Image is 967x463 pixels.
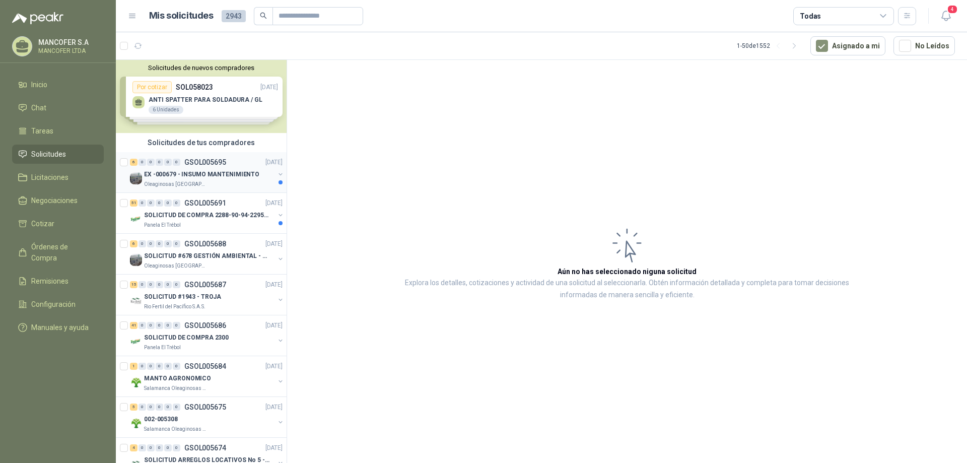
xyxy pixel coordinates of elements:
h3: Aún no has seleccionado niguna solicitud [558,266,697,277]
span: Remisiones [31,276,68,287]
div: 5 [130,404,137,411]
img: Company Logo [130,376,142,388]
span: Solicitudes [31,149,66,160]
div: 0 [139,363,146,370]
p: [DATE] [265,321,283,330]
div: 0 [147,200,155,207]
div: 0 [156,404,163,411]
div: 0 [147,159,155,166]
a: 15 0 0 0 0 0 GSOL005687[DATE] Company LogoSOLICITUD #1943 - TROJARio Fertil del Pacífico S.A.S. [130,279,285,311]
span: search [260,12,267,19]
p: Salamanca Oleaginosas SAS [144,384,208,392]
div: Todas [800,11,821,22]
p: EX -000679 - INSUMO MANTENIMIENTO [144,170,259,179]
p: Panela El Trébol [144,221,181,229]
p: Explora los detalles, cotizaciones y actividad de una solicitud al seleccionarla. Obtén informaci... [388,277,866,301]
p: GSOL005686 [184,322,226,329]
div: 0 [147,281,155,288]
button: 4 [937,7,955,25]
div: 0 [173,159,180,166]
img: Company Logo [130,172,142,184]
div: 0 [147,322,155,329]
p: GSOL005674 [184,444,226,451]
p: MANCOFER LTDA [38,48,101,54]
a: 41 0 0 0 0 0 GSOL005686[DATE] Company LogoSOLICITUD DE COMPRA 2300Panela El Trébol [130,319,285,352]
img: Company Logo [130,417,142,429]
span: Cotizar [31,218,54,229]
p: [DATE] [265,443,283,453]
div: 0 [164,281,172,288]
span: Configuración [31,299,76,310]
div: 4 [130,444,137,451]
div: 0 [156,322,163,329]
p: SOLICITUD DE COMPRA 2300 [144,333,229,343]
div: 1 - 50 de 1552 [737,38,802,54]
p: [DATE] [265,239,283,249]
div: Solicitudes de tus compradores [116,133,287,152]
span: Manuales y ayuda [31,322,89,333]
p: [DATE] [265,280,283,290]
div: 0 [164,159,172,166]
div: 0 [139,159,146,166]
img: Company Logo [130,254,142,266]
div: 0 [164,240,172,247]
div: 0 [156,200,163,207]
div: 0 [164,444,172,451]
a: 1 0 0 0 0 0 GSOL005684[DATE] Company LogoMANTO AGRONOMICOSalamanca Oleaginosas SAS [130,360,285,392]
div: 0 [156,240,163,247]
div: 0 [139,240,146,247]
a: Licitaciones [12,168,104,187]
div: 0 [139,200,146,207]
div: 0 [139,322,146,329]
span: Tareas [31,125,53,137]
div: 0 [164,322,172,329]
div: 0 [147,363,155,370]
a: Remisiones [12,272,104,291]
p: SOLICITUD #1943 - TROJA [144,292,221,302]
div: 15 [130,281,137,288]
img: Company Logo [130,336,142,348]
span: 4 [947,5,958,14]
p: [DATE] [265,158,283,167]
a: Chat [12,98,104,117]
button: No Leídos [893,36,955,55]
div: 0 [164,363,172,370]
p: GSOL005675 [184,404,226,411]
a: Configuración [12,295,104,314]
button: Asignado a mi [810,36,885,55]
h1: Mis solicitudes [149,9,214,23]
p: Salamanca Oleaginosas SAS [144,425,208,433]
a: 6 0 0 0 0 0 GSOL005688[DATE] Company LogoSOLICITUD #678 GESTIÓN AMBIENTAL - TUMACOOleaginosas [GE... [130,238,285,270]
div: 41 [130,322,137,329]
p: 002-005308 [144,415,178,424]
div: 0 [156,363,163,370]
a: 5 0 0 0 0 0 GSOL005675[DATE] Company Logo002-005308Salamanca Oleaginosas SAS [130,401,285,433]
p: MANCOFER S.A [38,39,101,46]
div: 0 [164,404,172,411]
a: 6 0 0 0 0 0 GSOL005695[DATE] Company LogoEX -000679 - INSUMO MANTENIMIENTOOleaginosas [GEOGRAPHIC... [130,156,285,188]
div: 0 [173,281,180,288]
div: 0 [173,240,180,247]
div: 0 [139,404,146,411]
div: 6 [130,240,137,247]
div: 6 [130,159,137,166]
p: GSOL005695 [184,159,226,166]
span: Chat [31,102,46,113]
a: Tareas [12,121,104,141]
p: GSOL005684 [184,363,226,370]
div: 0 [164,200,172,207]
div: 0 [139,281,146,288]
img: Logo peakr [12,12,63,24]
p: [DATE] [265,199,283,208]
p: [DATE] [265,362,283,371]
span: 2943 [222,10,246,22]
a: Inicio [12,75,104,94]
img: Company Logo [130,295,142,307]
div: 0 [173,363,180,370]
p: GSOL005687 [184,281,226,288]
img: Company Logo [130,213,142,225]
div: 0 [156,159,163,166]
div: 1 [130,363,137,370]
span: Inicio [31,79,47,90]
span: Licitaciones [31,172,68,183]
